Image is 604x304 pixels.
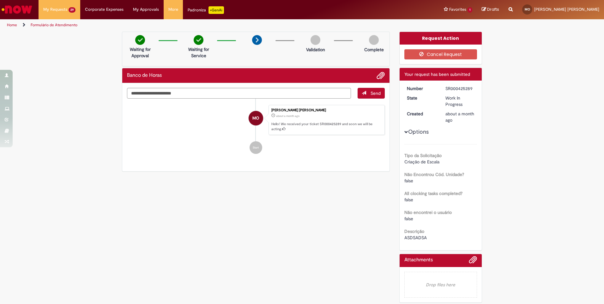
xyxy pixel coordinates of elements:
[445,85,475,92] div: SR000425289
[194,35,203,45] img: check-circle-green.png
[404,153,442,158] b: Tipo da Solicitação
[168,6,178,13] span: More
[449,6,466,13] span: Favorites
[404,191,462,196] b: All clocking tasks completed?
[364,46,384,53] p: Complete
[127,105,385,135] li: Matheus Silvino Barros de Oliveira
[469,256,477,267] button: Add attachments
[404,210,452,215] b: Não encontrei o usuário
[404,216,413,222] span: false
[276,114,299,118] span: about a month ago
[69,7,75,13] span: 29
[127,88,351,99] textarea: Type your message here...
[369,35,379,45] img: img-circle-grey.png
[445,95,475,107] div: Work In Progress
[487,6,499,12] span: Drafts
[404,272,477,298] em: Drop files here
[358,88,385,99] button: Send
[377,71,385,80] button: Add attachments
[404,71,470,77] span: Your request has been submitted
[400,32,482,45] div: Request Action
[534,7,599,12] span: [PERSON_NAME] [PERSON_NAME]
[1,3,33,16] img: ServiceNow
[183,46,214,59] p: Waiting for Service
[5,19,398,31] ul: Page breadcrumbs
[371,90,381,96] span: Send
[404,257,433,263] h2: Attachments
[127,99,385,161] ul: Ticket history
[311,35,320,45] img: img-circle-grey.png
[468,7,472,13] span: 1
[404,235,427,240] span: ASDSADSA
[525,7,530,11] span: MO
[306,46,325,53] p: Validation
[404,172,464,177] b: Não Encontrou Cód. Unidade?
[125,46,155,59] p: Waiting for Approval
[31,22,77,27] a: Formulário de Atendimento
[271,122,381,131] p: Hello! We received your ticket SR000425289 and soon we will be acting.
[252,111,259,126] span: MO
[249,111,263,125] div: Matheus Silvino Barros de Oliveira
[404,178,413,184] span: false
[188,6,224,14] div: Padroniza
[404,49,477,59] button: Cancel Request
[133,6,159,13] span: My Approvals
[404,197,413,203] span: false
[208,6,224,14] p: +GenAi
[445,111,474,123] span: about a month ago
[445,111,475,123] div: 18/07/2025 13:34:20
[43,6,67,13] span: My Requests
[271,108,381,112] div: [PERSON_NAME] [PERSON_NAME]
[402,95,441,101] dt: State
[252,35,262,45] img: arrow-next.png
[402,85,441,92] dt: Number
[127,73,162,78] h2: Banco de Horas Ticket history
[404,159,439,165] span: Criação de Escala
[402,111,441,117] dt: Created
[482,7,499,13] a: Drafts
[7,22,17,27] a: Home
[404,228,424,234] b: Descrição
[85,6,124,13] span: Corporate Expenses
[135,35,145,45] img: check-circle-green.png
[276,114,299,118] time: 18/07/2025 13:34:20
